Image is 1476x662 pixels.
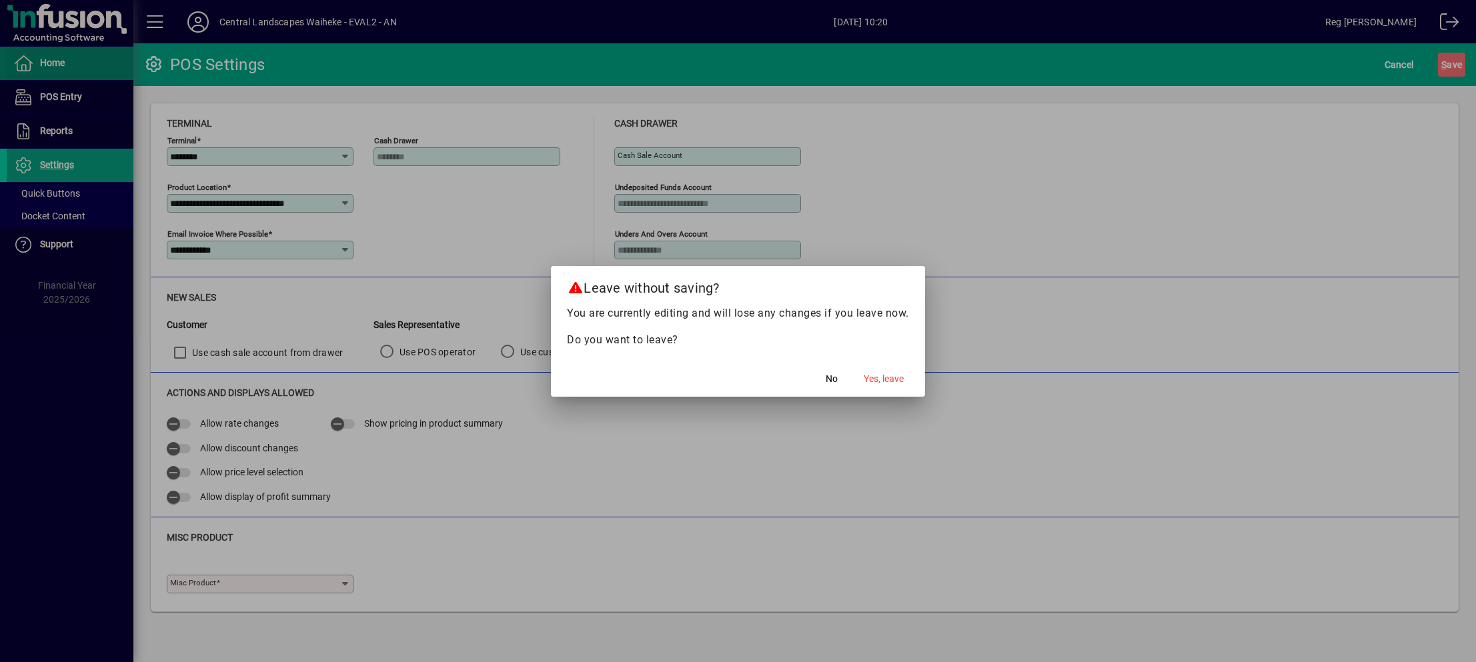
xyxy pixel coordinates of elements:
span: No [826,372,838,386]
button: No [810,367,853,391]
p: Do you want to leave? [567,332,909,348]
button: Yes, leave [858,367,909,391]
h2: Leave without saving? [551,266,925,305]
span: Yes, leave [864,372,904,386]
p: You are currently editing and will lose any changes if you leave now. [567,305,909,321]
